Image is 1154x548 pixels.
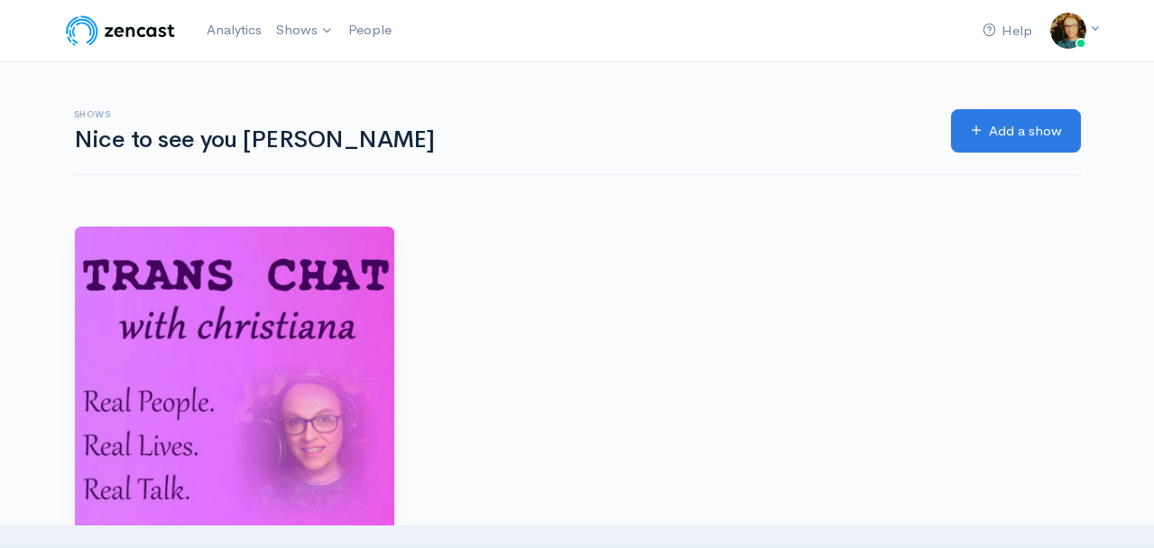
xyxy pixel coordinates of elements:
[75,227,394,546] img: Trans Chat with Christiana
[269,11,341,51] a: Shows
[74,109,929,119] h6: Shows
[74,127,929,153] h1: Nice to see you [PERSON_NAME]
[199,11,269,50] a: Analytics
[1050,13,1086,49] img: ...
[951,109,1081,153] a: Add a show
[975,12,1039,51] a: Help
[341,11,399,50] a: People
[63,13,178,49] img: ZenCast Logo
